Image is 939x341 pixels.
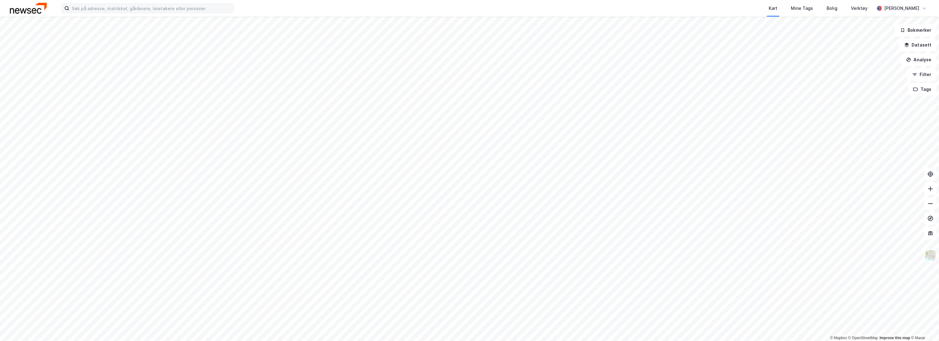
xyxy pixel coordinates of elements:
div: [PERSON_NAME] [884,5,919,12]
button: Bokmerker [895,24,937,36]
a: Mapbox [830,336,847,340]
div: Mine Tags [791,5,813,12]
img: newsec-logo.f6e21ccffca1b3a03d2d.png [10,3,47,14]
a: OpenStreetMap [848,336,878,340]
div: Bolig [827,5,837,12]
a: Improve this map [880,336,910,340]
img: Z [925,250,936,261]
button: Datasett [899,39,937,51]
input: Søk på adresse, matrikkel, gårdeiere, leietakere eller personer [69,4,234,13]
button: Analyse [901,54,937,66]
div: Kart [769,5,777,12]
button: Tags [908,83,937,95]
div: Kontrollprogram for chat [908,311,939,341]
iframe: Chat Widget [908,311,939,341]
div: Verktøy [851,5,868,12]
button: Filter [907,68,937,81]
